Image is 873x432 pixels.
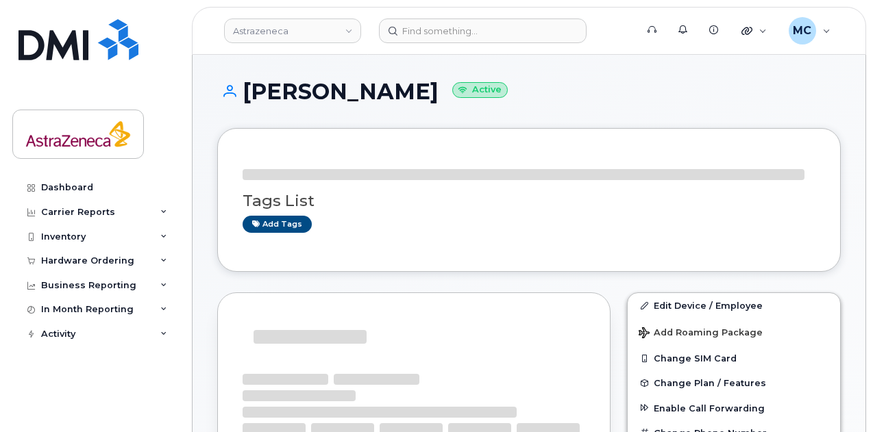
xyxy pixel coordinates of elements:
h3: Tags List [243,192,815,209]
small: Active [452,82,508,98]
span: Add Roaming Package [639,327,763,340]
button: Change SIM Card [628,346,840,370]
a: Add tags [243,216,312,233]
button: Enable Call Forwarding [628,396,840,420]
a: Edit Device / Employee [628,293,840,318]
button: Add Roaming Package [628,318,840,346]
h1: [PERSON_NAME] [217,79,841,103]
button: Change Plan / Features [628,370,840,395]
span: Enable Call Forwarding [654,403,765,413]
span: Change Plan / Features [654,378,766,388]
